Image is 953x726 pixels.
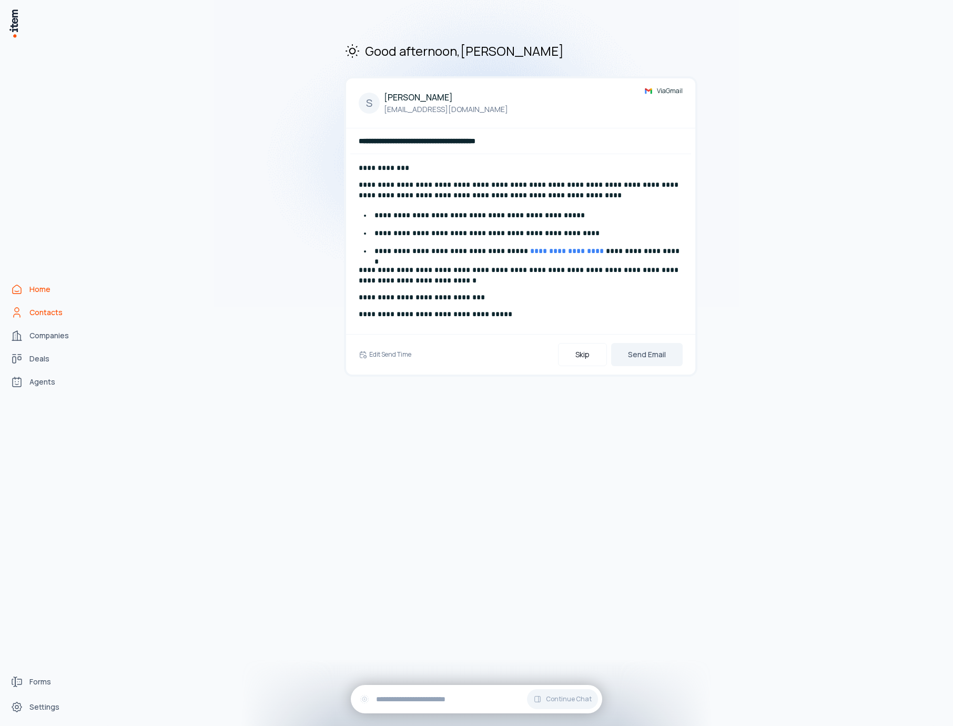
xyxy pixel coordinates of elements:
span: Deals [29,354,49,364]
a: Home [6,279,86,300]
button: Send Email [611,343,683,366]
a: Forms [6,671,86,692]
span: Via Gmail [657,87,683,95]
p: [EMAIL_ADDRESS][DOMAIN_NAME] [384,104,508,115]
h2: Good afternoon , [PERSON_NAME] [344,42,697,59]
div: Continue Chat [351,685,602,713]
button: Skip [558,343,607,366]
span: Settings [29,702,59,712]
a: Companies [6,325,86,346]
div: S [359,93,380,114]
span: Home [29,284,50,295]
a: deals [6,348,86,369]
button: Continue Chat [527,689,598,709]
a: Contacts [6,302,86,323]
h4: [PERSON_NAME] [384,91,508,104]
span: Continue Chat [546,695,592,703]
a: Settings [6,697,86,718]
span: Contacts [29,307,63,318]
h6: Edit Send Time [369,350,411,359]
img: Item Brain Logo [8,8,19,38]
span: Forms [29,677,51,687]
a: Agents [6,371,86,392]
img: gmail [644,87,653,95]
span: Companies [29,330,69,341]
span: Agents [29,377,55,387]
